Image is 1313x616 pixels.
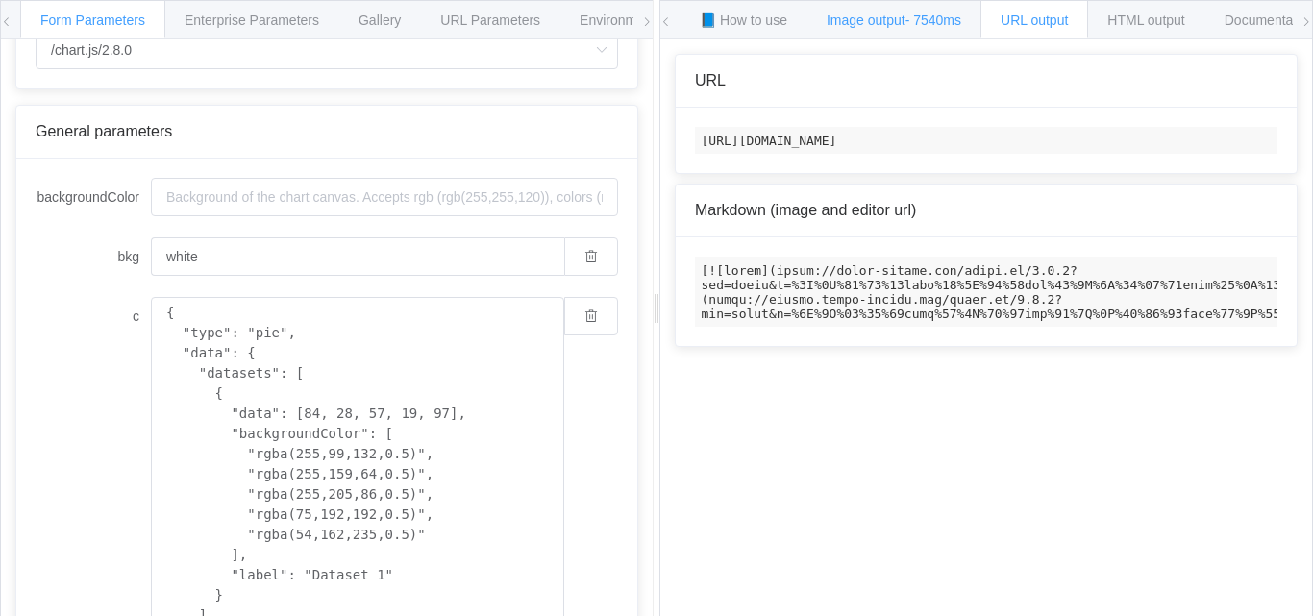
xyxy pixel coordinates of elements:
span: 📘 How to use [700,12,787,28]
span: Gallery [359,12,401,28]
span: HTML output [1107,12,1184,28]
span: Markdown (image and editor url) [695,202,916,218]
span: General parameters [36,123,172,139]
code: [![lorem](ipsum://dolor-sitame.con/adipi.el/3.0.2?sed=doeiu&t=%3I%0U%81%73%13labo%18%5E%94%58dol%... [695,257,1277,327]
span: URL [695,72,726,88]
input: Background of the chart canvas. Accepts rgb (rgb(255,255,120)), colors (red), and url-encoded hex... [151,178,618,216]
span: Environments [580,12,662,28]
span: URL output [1001,12,1068,28]
input: Background of the chart canvas. Accepts rgb (rgb(255,255,120)), colors (red), and url-encoded hex... [151,237,564,276]
label: c [36,297,151,335]
span: Enterprise Parameters [185,12,319,28]
label: bkg [36,237,151,276]
label: backgroundColor [36,178,151,216]
span: Form Parameters [40,12,145,28]
span: URL Parameters [440,12,540,28]
span: Image output [827,12,961,28]
code: [URL][DOMAIN_NAME] [695,127,1277,154]
span: - 7540ms [905,12,961,28]
input: Select [36,31,618,69]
